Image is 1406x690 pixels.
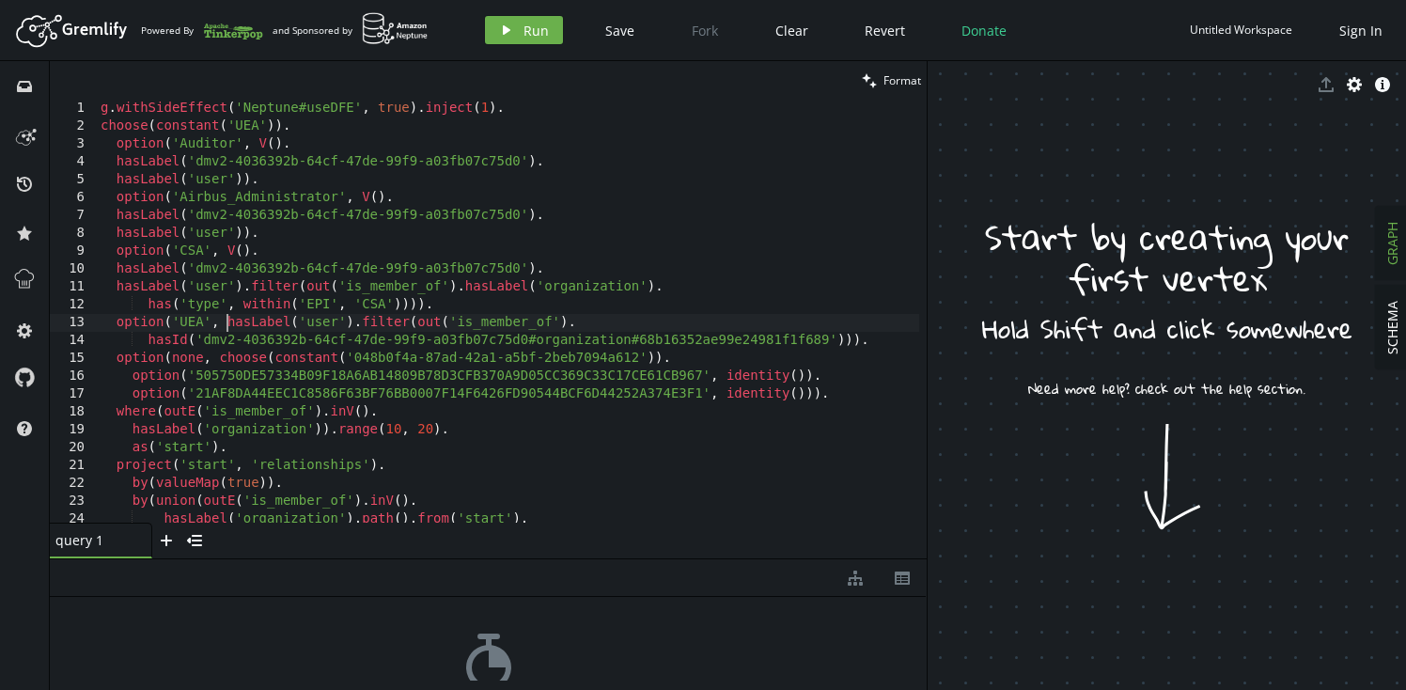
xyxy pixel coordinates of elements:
[947,16,1021,44] button: Donate
[50,278,97,296] div: 11
[50,100,97,118] div: 1
[50,207,97,225] div: 7
[50,493,97,510] div: 23
[50,421,97,439] div: 19
[50,350,97,368] div: 15
[523,22,549,39] span: Run
[50,260,97,278] div: 10
[50,153,97,171] div: 4
[50,475,97,493] div: 22
[961,22,1007,39] span: Donate
[50,332,97,350] div: 14
[50,385,97,403] div: 17
[692,22,718,39] span: Fork
[50,135,97,153] div: 3
[50,403,97,421] div: 18
[50,118,97,135] div: 2
[55,531,131,549] span: query 1
[591,16,648,44] button: Save
[851,16,919,44] button: Revert
[883,72,921,88] span: Format
[50,368,97,385] div: 16
[50,457,97,475] div: 21
[605,22,634,39] span: Save
[50,189,97,207] div: 6
[1339,22,1383,39] span: Sign In
[273,12,429,48] div: and Sponsored by
[362,12,429,45] img: AWS Neptune
[50,296,97,314] div: 12
[1330,16,1392,44] button: Sign In
[856,61,927,100] button: Format
[677,16,733,44] button: Fork
[761,16,822,44] button: Clear
[50,225,97,243] div: 8
[1190,23,1292,37] div: Untitled Workspace
[141,14,263,47] div: Powered By
[50,243,97,260] div: 9
[485,16,563,44] button: Run
[50,510,97,528] div: 24
[865,22,905,39] span: Revert
[50,314,97,332] div: 13
[775,22,808,39] span: Clear
[1383,301,1401,354] span: SCHEMA
[50,171,97,189] div: 5
[1383,222,1401,265] span: GRAPH
[50,439,97,457] div: 20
